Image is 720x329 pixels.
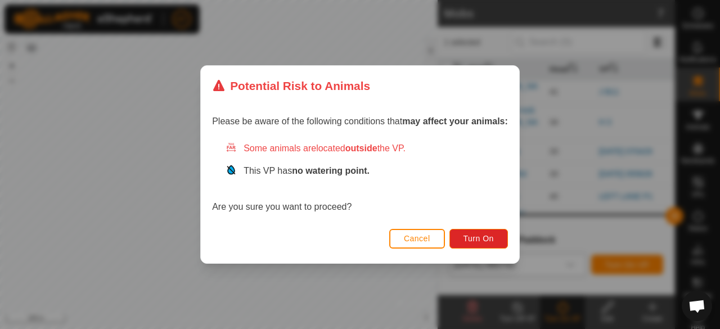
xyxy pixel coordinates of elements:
[212,142,508,214] div: Are you sure you want to proceed?
[389,229,445,249] button: Cancel
[244,166,370,175] span: This VP has
[402,116,508,126] strong: may affect your animals:
[404,234,430,243] span: Cancel
[212,116,508,126] span: Please be aware of the following conditions that
[682,291,712,321] div: Open chat
[449,229,508,249] button: Turn On
[292,166,370,175] strong: no watering point.
[345,143,377,153] strong: outside
[212,77,370,94] div: Potential Risk to Animals
[226,142,508,155] div: Some animals are
[463,234,494,243] span: Turn On
[316,143,406,153] span: located the VP.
